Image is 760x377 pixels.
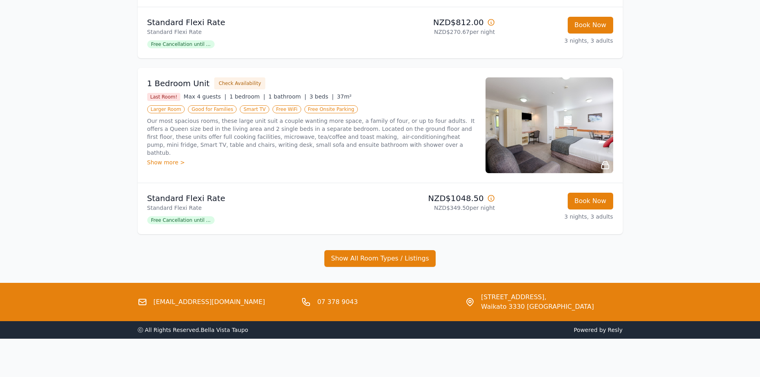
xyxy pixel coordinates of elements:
span: ⓒ All Rights Reserved. Bella Vista Taupo [138,327,249,333]
p: NZD$1048.50 [383,193,495,204]
p: NZD$349.50 per night [383,204,495,212]
span: Good for Families [188,105,237,113]
span: 3 beds | [310,93,334,100]
span: Last Room! [147,93,181,101]
p: Standard Flexi Rate [147,17,377,28]
p: 3 nights, 3 adults [501,213,613,221]
h3: 1 Bedroom Unit [147,78,210,89]
div: Show more > [147,158,476,166]
span: Free Cancellation until ... [147,40,215,48]
a: [EMAIL_ADDRESS][DOMAIN_NAME] [154,297,265,307]
span: 37m² [337,93,351,100]
span: [STREET_ADDRESS], [481,292,594,302]
p: NZD$270.67 per night [383,28,495,36]
a: 07 378 9043 [317,297,358,307]
p: Our most spacious rooms, these large unit suit a couple wanting more space, a family of four, or ... [147,117,476,157]
p: Standard Flexi Rate [147,204,377,212]
span: Free Onsite Parking [304,105,358,113]
p: Standard Flexi Rate [147,28,377,36]
button: Book Now [568,17,613,34]
button: Book Now [568,193,613,209]
span: 1 bedroom | [229,93,265,100]
span: Larger Room [147,105,185,113]
a: Resly [608,327,622,333]
span: Waikato 3330 [GEOGRAPHIC_DATA] [481,302,594,312]
span: Free Cancellation until ... [147,216,215,224]
p: 3 nights, 3 adults [501,37,613,45]
span: Smart TV [240,105,269,113]
button: Check Availability [214,77,265,89]
span: Powered by [383,326,623,334]
span: Free WiFi [272,105,301,113]
p: NZD$812.00 [383,17,495,28]
span: 1 bathroom | [268,93,306,100]
button: Show All Room Types / Listings [324,250,436,267]
p: Standard Flexi Rate [147,193,377,204]
span: Max 4 guests | [184,93,226,100]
